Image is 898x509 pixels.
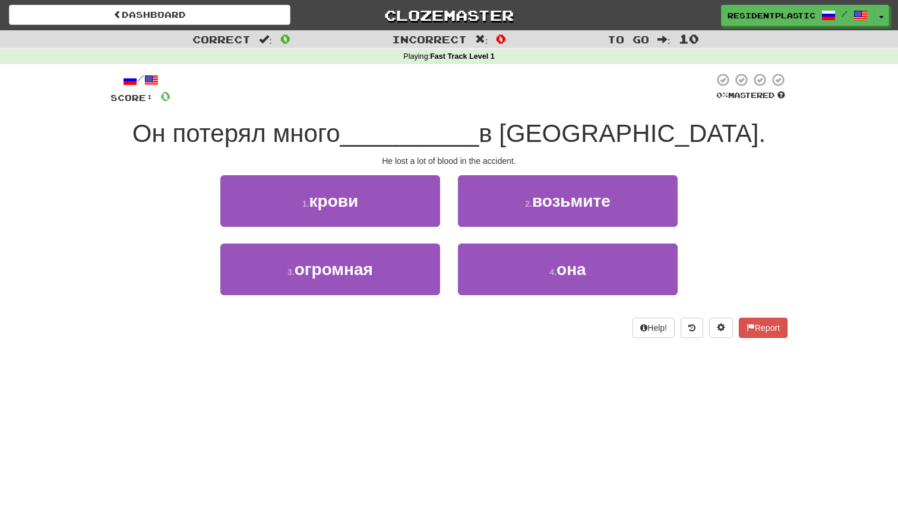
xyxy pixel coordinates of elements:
button: Help! [633,318,675,338]
span: : [475,34,488,45]
span: : [259,34,272,45]
span: возьмите [532,192,611,210]
small: 3 . [287,267,295,277]
span: Score: [110,93,153,103]
button: 1.крови [220,175,440,227]
span: в [GEOGRAPHIC_DATA]. [479,119,766,147]
span: Он потерял много [132,119,340,147]
span: __________ [340,119,479,147]
small: 2 . [525,199,532,208]
div: Mastered [714,90,788,101]
span: она [556,260,586,279]
span: 0 [160,88,170,103]
a: Dashboard [9,5,290,25]
a: ResidentPlastic / [721,5,874,26]
small: 1 . [302,199,309,208]
span: огромная [295,260,373,279]
div: / [110,72,170,87]
span: ResidentPlastic [728,10,815,21]
button: Report [739,318,788,338]
span: 10 [679,31,699,46]
span: 0 % [716,90,728,100]
span: To go [608,33,649,45]
button: Round history (alt+y) [681,318,703,338]
small: 4 . [549,267,556,277]
span: 0 [496,31,506,46]
span: : [657,34,671,45]
a: Clozemaster [308,5,590,26]
div: He lost a lot of blood in the accident. [110,155,788,167]
span: крови [309,192,359,210]
strong: Fast Track Level 1 [430,52,495,61]
button: 4.она [458,244,678,295]
span: Correct [192,33,251,45]
button: 3.огромная [220,244,440,295]
button: 2.возьмите [458,175,678,227]
span: 0 [280,31,290,46]
span: / [842,10,848,18]
span: Incorrect [392,33,467,45]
